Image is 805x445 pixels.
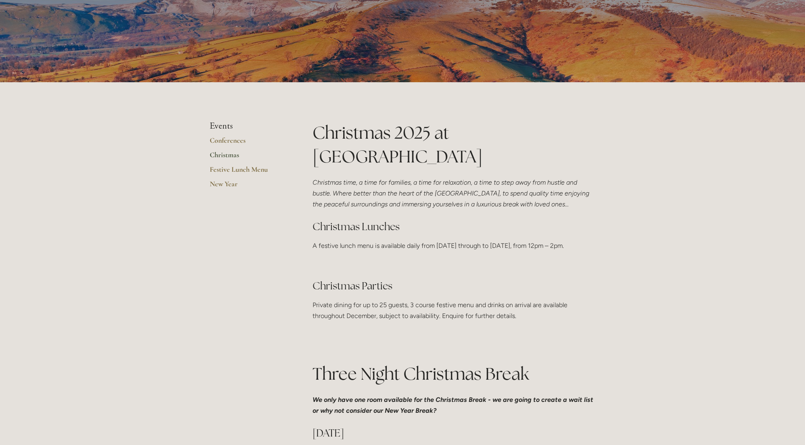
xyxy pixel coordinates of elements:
a: Conferences [210,136,287,150]
a: Festive Lunch Menu [210,165,287,179]
h2: [DATE] [313,426,595,440]
a: Christmas [210,150,287,165]
p: A festive lunch menu is available daily from [DATE] through to [DATE], from 12pm – 2pm. [313,240,595,251]
h2: Christmas Lunches [313,220,595,234]
a: New Year [210,179,287,194]
h1: Christmas 2025 at [GEOGRAPHIC_DATA] [313,121,595,168]
p: Private dining for up to 25 guests, 3 course festive menu and drinks on arrival are available thr... [313,299,595,321]
h1: Three Night Christmas Break [313,338,595,386]
em: We only have one room available for the Christmas Break - we are going to create a wait list or w... [313,396,595,414]
em: Christmas time, a time for families, a time for relaxation, a time to step away from hustle and b... [313,179,591,208]
h2: Christmas Parties [313,279,595,293]
li: Events [210,121,287,131]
